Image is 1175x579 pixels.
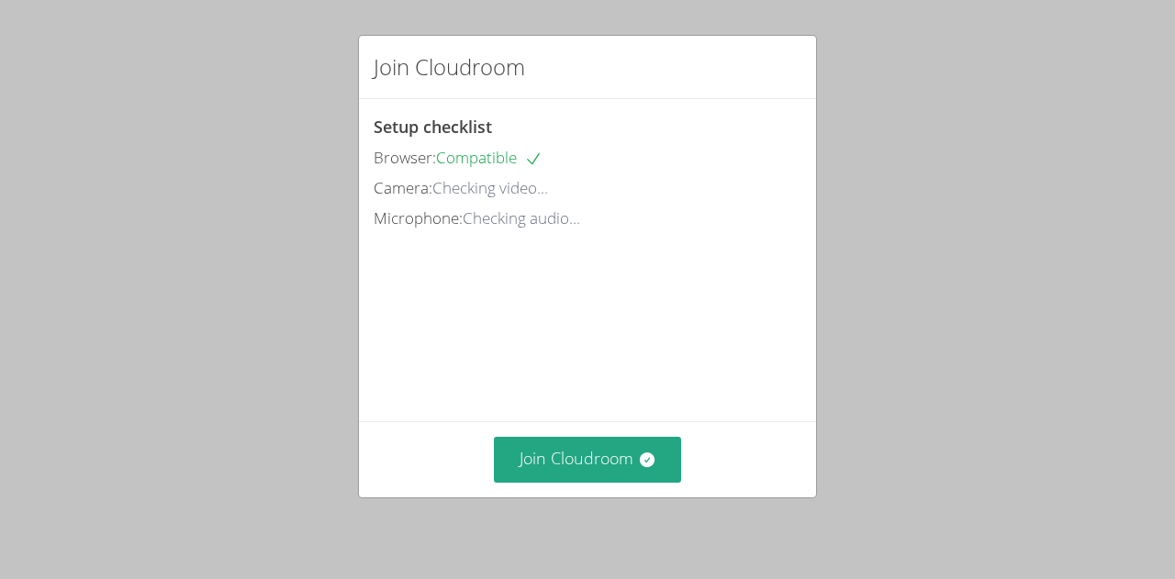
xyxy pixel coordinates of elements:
span: Checking video... [432,177,548,198]
h2: Join Cloudroom [374,50,525,84]
span: Camera: [374,177,432,198]
button: Join Cloudroom [494,437,682,482]
span: Checking audio... [463,207,580,228]
span: Microphone: [374,207,463,228]
span: Browser: [374,147,436,168]
span: Setup checklist [374,116,492,138]
span: Compatible [436,147,543,168]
